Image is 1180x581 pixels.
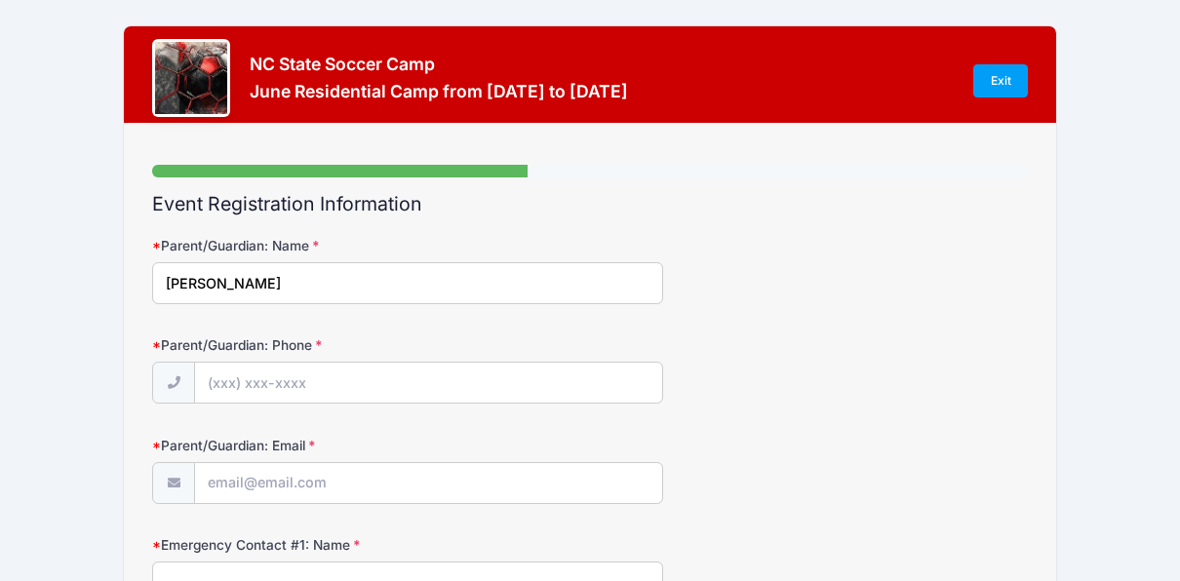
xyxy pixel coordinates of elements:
h3: NC State Soccer Camp [250,54,628,74]
label: Parent/Guardian: Email [152,436,444,455]
input: email@email.com [194,462,662,504]
label: Parent/Guardian: Name [152,236,444,255]
label: Parent/Guardian: Phone [152,335,444,355]
label: Emergency Contact #1: Name [152,535,444,555]
input: (xxx) xxx-xxxx [194,362,662,404]
h3: June Residential Camp from [DATE] to [DATE] [250,81,628,101]
h2: Event Registration Information [152,193,1028,215]
a: Exit [973,64,1028,97]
